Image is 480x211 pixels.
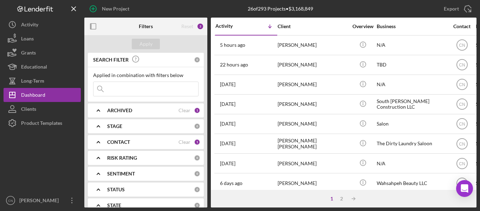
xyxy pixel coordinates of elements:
div: Reset [181,24,193,29]
div: Product Templates [21,116,62,132]
b: RISK RATING [107,155,137,161]
div: TBD [377,56,447,74]
div: South [PERSON_NAME] Construction LLC [377,95,447,114]
div: N/A [377,75,447,94]
div: [PERSON_NAME] [PERSON_NAME] [278,134,348,153]
div: 0 [194,202,200,209]
button: Long-Term [4,74,81,88]
div: 0 [194,186,200,193]
b: STATUS [107,187,125,192]
button: Educational [4,60,81,74]
div: [PERSON_NAME] [278,115,348,133]
button: Export [437,2,476,16]
button: Clients [4,102,81,116]
div: 2 [197,23,204,30]
b: ARCHIVED [107,108,132,113]
div: 0 [194,123,200,129]
button: New Project [84,2,136,16]
text: CN [8,199,13,203]
b: STAGE [107,123,122,129]
div: 1 [194,139,200,145]
div: Long-Term [21,74,44,90]
time: 2025-08-14 17:58 [220,101,235,107]
div: Business [377,24,447,29]
div: Grants [21,46,36,62]
div: [PERSON_NAME] [278,75,348,94]
div: The Dirty Laundry Saloon [377,134,447,153]
text: CN [459,102,465,107]
b: SEARCH FILTER [93,57,129,63]
div: [PERSON_NAME] [278,174,348,192]
button: Product Templates [4,116,81,130]
div: Apply [140,39,153,49]
div: Clear [179,139,190,145]
button: Loans [4,32,81,46]
div: [PERSON_NAME] [278,36,348,55]
div: Open Intercom Messenger [456,180,473,197]
div: Wahsahpeh Beauty LLC [377,174,447,192]
time: 2025-08-14 19:20 [220,82,235,87]
div: Overview [350,24,376,29]
div: Applied in combination with filters below [93,72,199,78]
div: Contact [449,24,475,29]
button: CN[PERSON_NAME] [4,193,81,207]
div: Export [444,2,459,16]
text: CN [459,161,465,166]
b: CONTACT [107,139,130,145]
button: Grants [4,46,81,60]
b: SENTIMENT [107,171,135,177]
div: [PERSON_NAME] [278,56,348,74]
text: CN [459,141,465,146]
div: Salon [377,115,447,133]
div: Activity [215,23,246,29]
button: Dashboard [4,88,81,102]
b: Filters [139,24,153,29]
div: 0 [194,155,200,161]
div: [PERSON_NAME] [278,95,348,114]
div: New Project [102,2,129,16]
div: Activity [21,18,38,33]
button: Apply [132,39,160,49]
div: [PERSON_NAME] [278,154,348,173]
text: CN [459,63,465,68]
time: 2025-08-12 21:27 [220,180,242,186]
div: N/A [377,154,447,173]
div: Dashboard [21,88,45,104]
div: Educational [21,60,47,76]
time: 2025-08-14 02:01 [220,121,235,127]
div: Clients [21,102,36,118]
time: 2025-08-18 11:25 [220,42,245,48]
div: N/A [377,36,447,55]
text: CN [459,82,465,87]
text: CN [459,122,465,127]
div: 0 [194,171,200,177]
time: 2025-08-13 16:42 [220,161,235,166]
button: Activity [4,18,81,32]
div: 26 of 293 Projects • $3,168,849 [248,6,313,12]
div: Client [278,24,348,29]
div: 1 [194,107,200,114]
b: STATE [107,203,121,208]
div: 2 [337,196,346,202]
time: 2025-08-13 19:35 [220,141,235,146]
div: [PERSON_NAME] [18,193,63,209]
div: 0 [194,57,200,63]
time: 2025-08-17 18:59 [220,62,248,68]
div: Loans [21,32,34,47]
div: 1 [327,196,337,202]
text: CN [459,43,465,48]
div: Clear [179,108,190,113]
